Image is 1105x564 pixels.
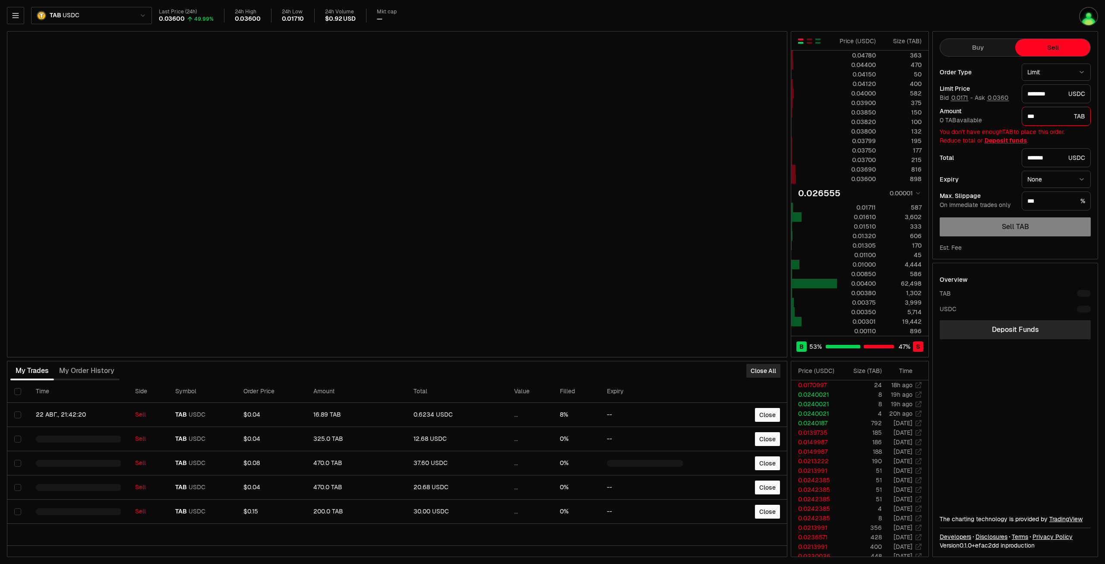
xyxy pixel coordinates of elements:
div: 24h Low [282,9,304,15]
td: 0.0242385 [791,494,841,504]
td: 4 [841,409,882,418]
div: 4,444 [883,260,922,269]
td: 0.0213991 [791,466,841,475]
div: 16.89 TAB [313,411,400,419]
span: TAB [175,435,187,443]
div: 215 [883,156,922,164]
div: 0.00380 [837,289,876,297]
div: Max. Slippage [940,193,1015,199]
img: TAB.png [37,11,46,20]
span: TAB [175,411,187,419]
button: My Order History [54,362,120,379]
div: 896 [883,327,922,335]
span: 0 TAB available [940,116,982,124]
a: Deposit funds [985,137,1027,144]
div: Order Type [940,69,1015,75]
div: 0.6234 USDC [414,411,500,419]
div: 45 [883,251,922,259]
div: Total [940,155,1015,161]
th: Expiry [600,380,691,403]
button: Sell [1015,39,1090,56]
div: 587 [883,203,922,212]
div: 1,302 [883,289,922,297]
div: 470.0 TAB [313,484,400,491]
td: 51 [841,475,882,485]
iframe: Financial Chart [7,32,787,357]
time: 19h ago [891,391,912,398]
time: [DATE] [893,505,912,513]
span: Ask [975,94,1009,102]
div: 0.01510 [837,222,876,231]
div: Version 0.1.0 + in production [940,541,1091,550]
span: USDC [189,435,205,443]
time: [DATE] [893,514,912,522]
td: 8 [841,513,882,523]
td: 0.0236571 [791,532,841,542]
div: 0.01610 [837,213,876,221]
time: [DATE] [893,495,912,503]
td: 0.0240021 [791,390,841,399]
time: [DATE] [893,533,912,541]
div: 0.00850 [837,270,876,278]
button: Close All [746,364,780,378]
td: -- [600,427,691,451]
div: 0.00350 [837,308,876,316]
div: ... [514,411,546,419]
div: 170 [883,241,922,250]
div: 898 [883,175,922,183]
button: Select row [14,460,21,467]
div: 12.68 USDC [414,435,500,443]
div: You don't have enough TAB to place this order. Reduce total or . [940,127,1091,145]
div: 132 [883,127,922,136]
div: 5,714 [883,308,922,316]
button: None [1022,171,1091,188]
div: 0.04400 [837,61,876,69]
div: TAB [940,289,951,298]
button: My Trades [10,362,54,379]
button: 0.0171 [950,94,969,101]
div: 150 [883,108,922,117]
div: 20.68 USDC [414,484,500,491]
div: Mkt cap [377,9,397,15]
div: 325.0 TAB [313,435,400,443]
span: Bid - [940,94,973,102]
div: 8% [560,411,593,419]
div: 0.03820 [837,118,876,126]
button: Show Sell Orders Only [806,38,813,45]
td: 0.0242385 [791,475,841,485]
div: USDC [1022,148,1091,167]
span: $0.04 [243,435,260,443]
div: 0.04780 [837,51,876,60]
td: 0.0149987 [791,447,841,456]
span: USDC [189,459,205,467]
div: ... [514,484,546,491]
button: Select row [14,484,21,491]
td: 356 [841,523,882,532]
div: 24h High [235,9,261,15]
div: 0.04000 [837,89,876,98]
img: llama treasu TAB [1079,7,1098,26]
span: $0.04 [243,483,260,491]
div: 0.03690 [837,165,876,174]
span: $0.08 [243,459,260,467]
td: 0.0240021 [791,409,841,418]
time: [DATE] [893,438,912,446]
td: -- [600,403,691,427]
div: ... [514,435,546,443]
div: 0.04150 [837,70,876,79]
time: [DATE] [893,476,912,484]
span: 47 % [899,342,910,351]
td: 51 [841,485,882,494]
td: 0.0213991 [791,542,841,551]
div: 606 [883,232,922,240]
div: 30.00 USDC [414,508,500,516]
button: Select row [14,411,21,418]
div: Sell [135,435,161,443]
time: [DATE] [893,524,912,532]
div: 0.03700 [837,156,876,164]
time: 18h ago [891,381,912,389]
span: efac2dd0295ed2ec84e5ddeec8015c6aa6dda30b [975,542,999,549]
time: [DATE] [893,543,912,551]
time: 20h ago [889,410,912,417]
div: — [377,15,382,23]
